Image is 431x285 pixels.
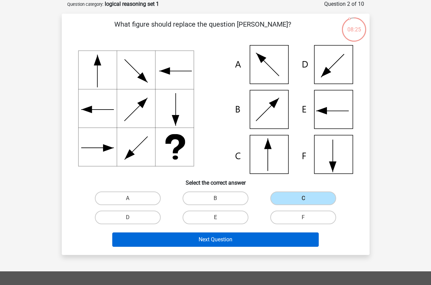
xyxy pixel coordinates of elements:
p: What figure should replace the question [PERSON_NAME]? [73,19,333,40]
div: 08:25 [341,17,367,34]
label: A [95,191,161,205]
strong: logical reasoning set 1 [105,1,159,7]
label: C [270,191,336,205]
label: D [95,211,161,224]
small: Question category: [67,2,103,7]
label: E [183,211,248,224]
label: F [270,211,336,224]
h6: Select the correct answer [73,174,359,186]
button: Next Question [112,232,319,247]
label: B [183,191,248,205]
